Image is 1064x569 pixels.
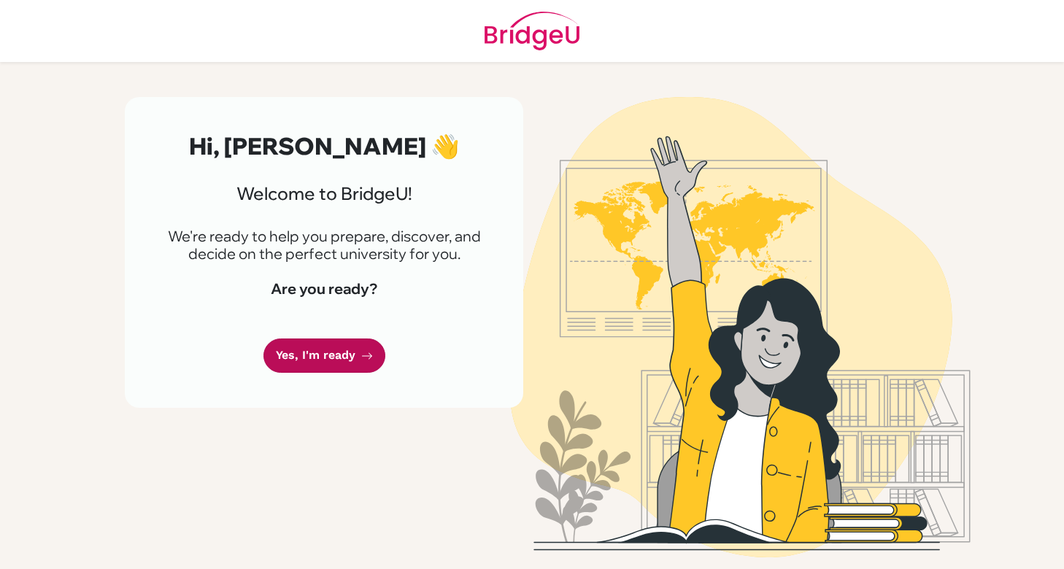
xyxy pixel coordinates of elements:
p: We're ready to help you prepare, discover, and decide on the perfect university for you. [160,228,488,263]
a: Yes, I'm ready [263,338,385,373]
h4: Are you ready? [160,280,488,298]
h2: Hi, [PERSON_NAME] 👋 [160,132,488,160]
h3: Welcome to BridgeU! [160,183,488,204]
